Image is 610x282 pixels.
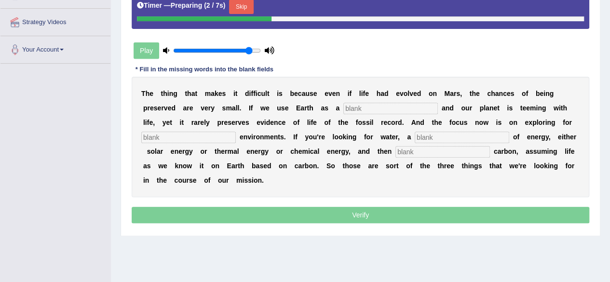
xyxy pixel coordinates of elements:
b: I [293,133,295,141]
input: blank [395,146,490,158]
b: t [267,90,270,97]
b: r [469,104,472,112]
b: e [396,90,400,97]
b: e [224,119,228,126]
b: r [395,133,398,141]
b: s [310,90,313,97]
b: y [545,133,549,141]
b: s [509,104,513,112]
b: f [251,104,253,112]
b: t [470,90,472,97]
b: f [363,90,365,97]
b: n [538,104,542,112]
b: r [253,133,256,141]
b: l [307,119,309,126]
b: o [522,90,526,97]
b: s [280,133,284,141]
b: y [305,133,309,141]
b: e [332,90,336,97]
b: y [206,119,210,126]
b: f [295,133,298,141]
b: r [198,119,200,126]
b: e [392,133,395,141]
b: u [313,133,317,141]
b: e [344,119,348,126]
b: i [507,104,509,112]
b: e [149,119,153,126]
b: n [244,133,248,141]
b: e [270,119,274,126]
b: r [161,104,163,112]
b: o [404,90,408,97]
b: e [190,104,193,112]
b: I [249,104,251,112]
b: n [499,90,503,97]
b: Preparing [171,1,202,9]
b: n [446,104,450,112]
b: f [563,119,565,126]
b: r [187,104,189,112]
b: g [542,104,546,112]
b: r [574,133,576,141]
b: a [486,104,489,112]
b: t [161,90,163,97]
b: e [168,104,172,112]
b: i [249,90,251,97]
input: blank [415,132,509,143]
b: ( [204,1,206,9]
b: h [187,90,191,97]
div: * Fill in the missing words into the blank fields [132,65,277,74]
b: m [226,104,231,112]
b: e [507,90,511,97]
b: l [236,104,238,112]
b: c [487,90,491,97]
b: e [242,119,245,126]
b: l [359,90,361,97]
b: t [338,119,340,126]
b: e [294,90,298,97]
b: m [530,104,536,112]
b: e [535,133,539,141]
b: v [400,90,404,97]
b: d [398,119,402,126]
b: y [211,104,215,112]
b: t [278,133,280,141]
b: a [321,104,325,112]
b: r [539,133,541,141]
b: M [444,90,450,97]
b: i [536,104,538,112]
b: r [221,119,224,126]
b: a [194,119,198,126]
b: a [386,133,390,141]
b: d [266,119,271,126]
b: i [179,119,181,126]
b: t [564,133,566,141]
b: n [348,133,352,141]
b: w [260,104,266,112]
b: e [413,90,417,97]
b: i [145,119,147,126]
b: r [319,133,321,141]
b: a [336,104,339,112]
b: e [218,90,222,97]
b: e [570,133,574,141]
b: o [339,133,343,141]
b: e [313,90,317,97]
b: u [277,104,281,112]
b: e [285,104,289,112]
b: e [270,133,274,141]
b: t [390,133,392,141]
b: r [147,104,149,112]
b: o [513,133,517,141]
b: o [309,133,313,141]
b: s [222,104,226,112]
b: v [328,90,332,97]
b: e [525,119,529,126]
b: e [383,119,387,126]
b: i [256,90,258,97]
b: l [265,90,267,97]
b: v [164,104,168,112]
b: w [554,104,559,112]
b: v [260,119,264,126]
b: t [170,119,172,126]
